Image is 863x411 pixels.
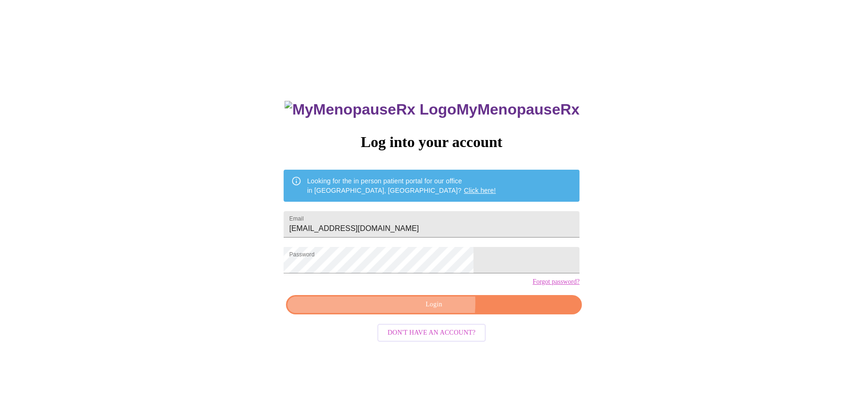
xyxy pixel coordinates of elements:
[388,327,476,339] span: Don't have an account?
[297,299,571,311] span: Login
[464,187,496,194] a: Click here!
[532,278,579,286] a: Forgot password?
[285,101,456,118] img: MyMenopauseRx Logo
[286,295,582,314] button: Login
[375,328,488,336] a: Don't have an account?
[285,101,579,118] h3: MyMenopauseRx
[307,173,496,199] div: Looking for the in person patient portal for our office in [GEOGRAPHIC_DATA], [GEOGRAPHIC_DATA]?
[284,133,579,151] h3: Log into your account
[377,324,486,342] button: Don't have an account?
